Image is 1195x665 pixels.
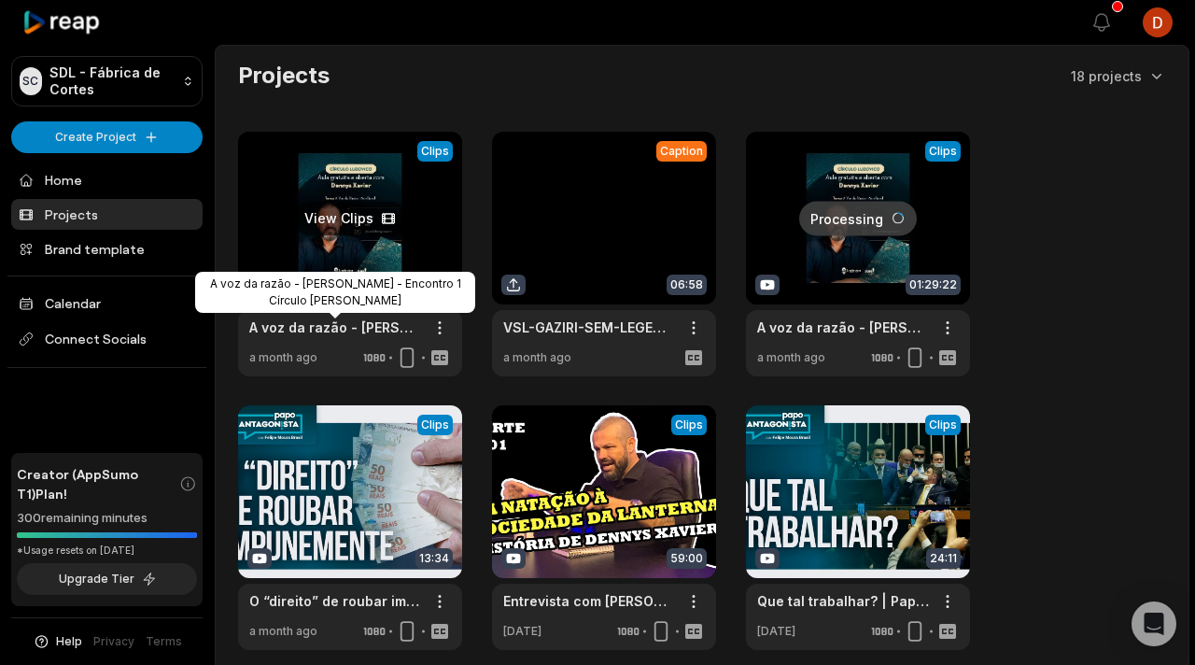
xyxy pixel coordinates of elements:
a: Brand template [11,233,203,264]
a: Home [11,164,203,195]
button: Help [33,633,82,650]
div: 300 remaining minutes [17,509,197,528]
a: Entrevista com [PERSON_NAME] Pt. 01 - Liberdade e Política com [PERSON_NAME] [503,591,675,611]
h2: Projects [238,61,330,91]
a: Que tal trabalhar? | Papo Antagonista com [PERSON_NAME] Brasil - [DATE] [757,591,929,611]
a: Calendar [11,288,203,318]
span: Creator (AppSumo T1) Plan! [17,464,179,503]
button: Upgrade Tier [17,563,197,595]
a: Terms [146,633,182,650]
a: Projects [11,199,203,230]
button: 18 projects [1071,66,1166,86]
div: SC [20,67,42,95]
p: SDL - Fábrica de Cortes [49,64,176,98]
a: A voz da razão - [PERSON_NAME] - Encontro 1 Círculo [PERSON_NAME] [757,318,929,337]
span: Connect Socials [11,322,203,356]
span: Help [56,633,82,650]
a: VSL-GAZIRI-SEM-LEGENDA [503,318,675,337]
div: Open Intercom Messenger [1132,601,1176,646]
a: A voz da razão - [PERSON_NAME] - Encontro 1 Círculo [PERSON_NAME] [249,318,421,337]
button: Create Project [11,121,203,153]
a: O “direito” de roubar impunemente | Papo Antagonista com [PERSON_NAME] Brasil - [DATE] [249,591,421,611]
a: Privacy [93,633,134,650]
div: *Usage resets on [DATE] [17,544,197,558]
div: A voz da razão - [PERSON_NAME] - Encontro 1 Círculo [PERSON_NAME] [195,272,475,313]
